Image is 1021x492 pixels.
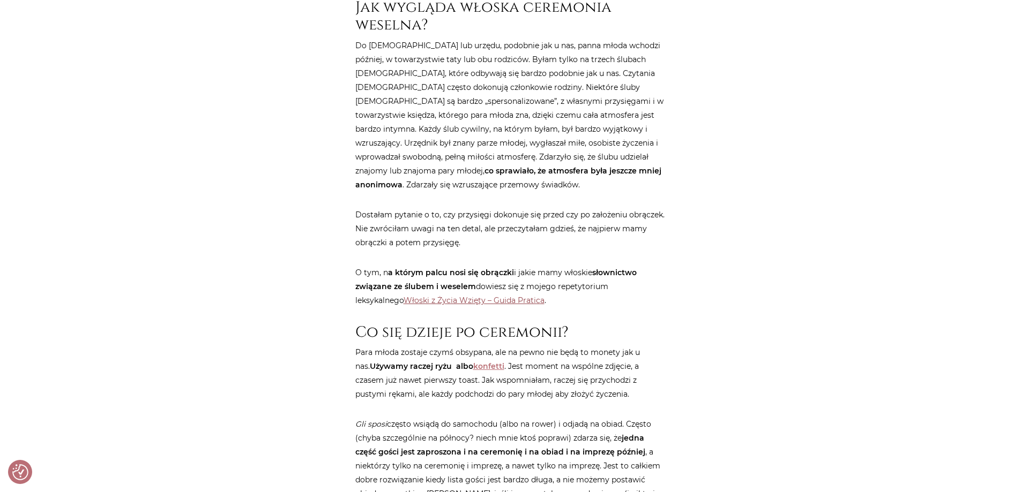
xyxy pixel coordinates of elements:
em: Gli sposi [355,419,387,429]
strong: co sprawiało, że atmosfera była jeszcze mniej anonimowa [355,166,661,190]
strong: słownictwo związane ze ślubem i weselem [355,268,637,291]
h2: Co się dzieje po ceremonii? [355,323,666,342]
p: O tym, n i jakie mamy włoskie dowiesz się z mojego repetytorium leksykalnego . [355,266,666,307]
p: Para młoda zostaje czymś obsypana, ale na pewno nie będą to monety jak u nas. . Jest moment na ws... [355,345,666,401]
a: Włoski z Życia Wzięty – Guida Pratica [404,296,545,305]
strong: a którym palcu nosi się obrączki [388,268,514,277]
p: Do [DEMOGRAPHIC_DATA] lub urzędu, podobnie jak u nas, panna młoda wchodzi później, w towarzystwie... [355,39,666,192]
button: Preferencje co do zgód [12,464,28,480]
a: konfetti [473,361,504,371]
img: Revisit consent button [12,464,28,480]
p: Dostałam pytanie o to, czy przysięgi dokonuje się przed czy po założeniu obrączek. Nie zwróciłam ... [355,208,666,249]
strong: Używamy raczej ryżu albo [370,361,504,371]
